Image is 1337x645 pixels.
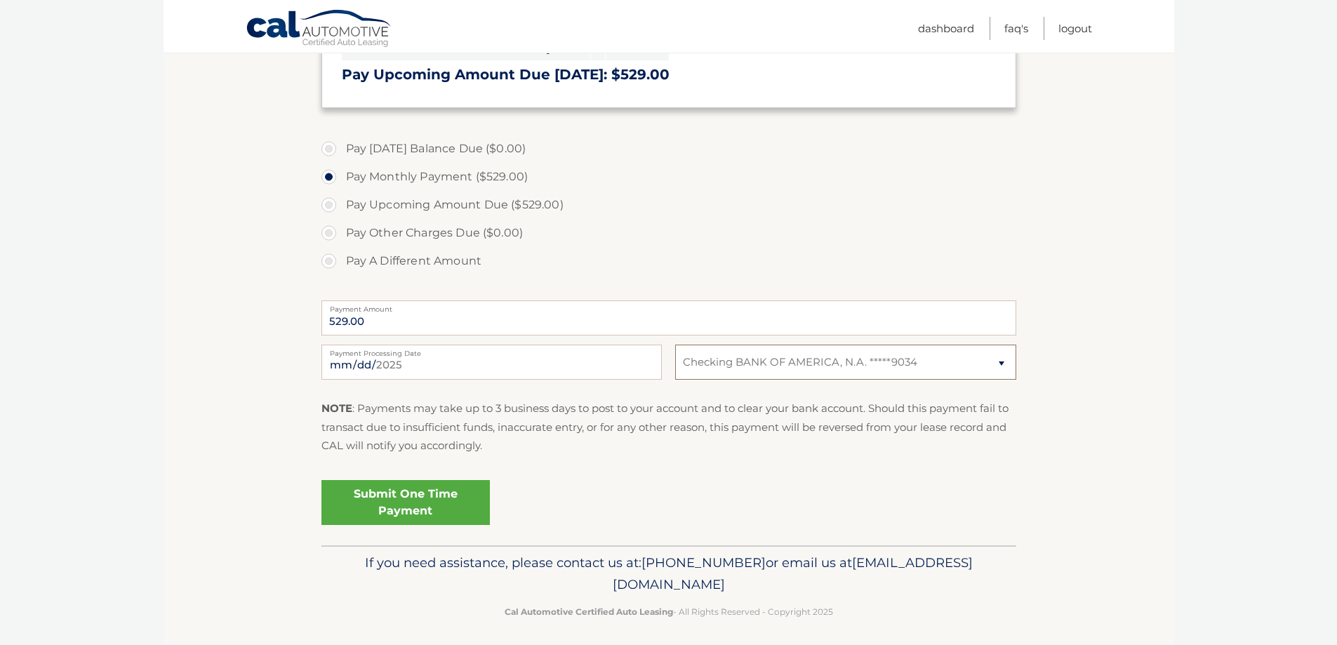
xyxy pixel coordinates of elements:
[1058,17,1092,40] a: Logout
[505,606,673,617] strong: Cal Automotive Certified Auto Leasing
[321,163,1016,191] label: Pay Monthly Payment ($529.00)
[321,480,490,525] a: Submit One Time Payment
[321,135,1016,163] label: Pay [DATE] Balance Due ($0.00)
[321,191,1016,219] label: Pay Upcoming Amount Due ($529.00)
[321,345,662,356] label: Payment Processing Date
[321,247,1016,275] label: Pay A Different Amount
[641,554,766,571] span: [PHONE_NUMBER]
[331,604,1007,619] p: - All Rights Reserved - Copyright 2025
[321,399,1016,455] p: : Payments may take up to 3 business days to post to your account and to clear your bank account....
[342,66,996,84] h3: Pay Upcoming Amount Due [DATE]: $529.00
[321,300,1016,312] label: Payment Amount
[1004,17,1028,40] a: FAQ's
[321,219,1016,247] label: Pay Other Charges Due ($0.00)
[331,552,1007,597] p: If you need assistance, please contact us at: or email us at
[918,17,974,40] a: Dashboard
[321,401,352,415] strong: NOTE
[321,345,662,380] input: Payment Date
[321,300,1016,335] input: Payment Amount
[246,9,393,50] a: Cal Automotive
